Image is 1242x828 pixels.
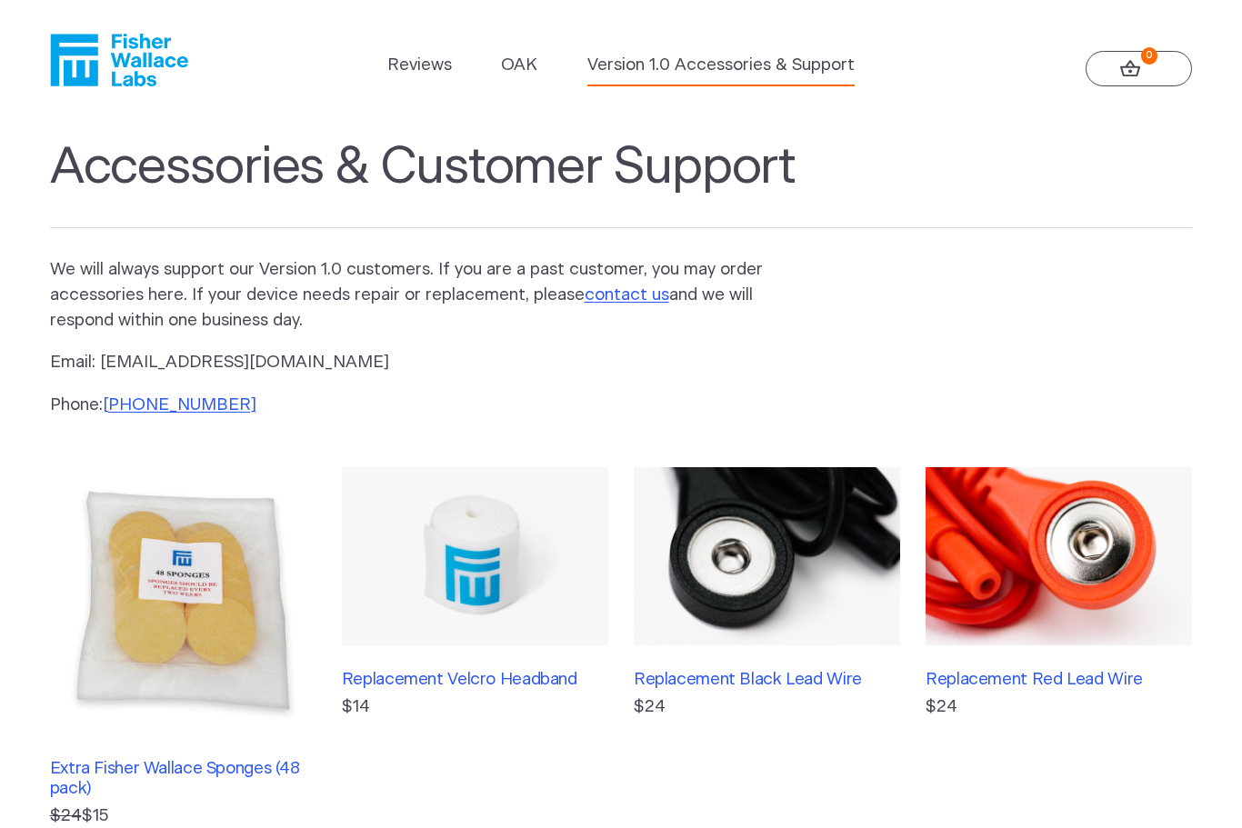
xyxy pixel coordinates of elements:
h3: Replacement Velcro Headband [342,670,608,690]
a: contact us [585,286,669,304]
a: 0 [1086,51,1193,87]
a: Reviews [387,53,452,78]
img: Replacement Red Lead Wire [926,467,1192,645]
h1: Accessories & Customer Support [50,137,1193,228]
s: $24 [50,807,82,824]
img: Replacement Black Lead Wire [634,467,900,645]
p: $24 [634,694,900,720]
a: Fisher Wallace [50,34,188,86]
h3: Extra Fisher Wallace Sponges (48 pack) [50,759,316,800]
p: $14 [342,694,608,720]
p: Email: [EMAIL_ADDRESS][DOMAIN_NAME] [50,350,792,375]
img: Replacement Velcro Headband [342,467,608,645]
img: Extra Fisher Wallace Sponges (48 pack) [50,467,316,733]
h3: Replacement Red Lead Wire [926,670,1192,690]
p: $24 [926,694,1192,720]
a: Version 1.0 Accessories & Support [587,53,855,78]
a: [PHONE_NUMBER] [103,396,256,414]
strong: 0 [1141,47,1158,65]
p: Phone: [50,393,792,418]
h3: Replacement Black Lead Wire [634,670,900,690]
a: OAK [501,53,537,78]
p: We will always support our Version 1.0 customers. If you are a past customer, you may order acces... [50,257,792,334]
